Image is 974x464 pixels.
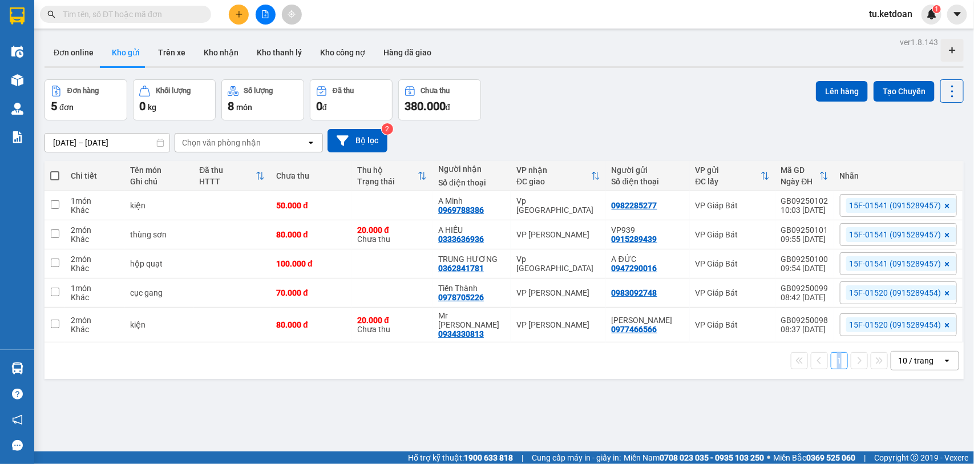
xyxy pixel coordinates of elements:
[943,356,952,365] svg: open
[156,87,191,95] div: Khối lượng
[612,316,684,325] div: Định Tàu Ngầm
[781,255,828,264] div: GB09250100
[405,99,446,113] span: 380.000
[612,325,657,334] div: 0977466566
[511,161,605,191] th: Toggle SortBy
[900,36,938,49] div: ver 1.8.143
[11,362,23,374] img: warehouse-icon
[864,451,866,464] span: |
[850,200,941,211] span: 15F-01541 (0915289457)
[311,39,374,66] button: Kho công nợ
[382,123,393,135] sup: 2
[51,99,57,113] span: 5
[935,5,939,13] span: 1
[532,451,621,464] span: Cung cấp máy in - giấy in:
[522,451,523,464] span: |
[781,196,828,205] div: GB09250102
[927,9,937,19] img: icon-new-feature
[328,129,387,152] button: Bộ lọc
[438,205,484,215] div: 0969788386
[516,255,600,273] div: Vp [GEOGRAPHIC_DATA]
[133,79,216,120] button: Khối lượng0kg
[130,320,188,329] div: kiện
[12,414,23,425] span: notification
[438,178,505,187] div: Số điện thoại
[612,177,684,186] div: Số điện thoại
[11,46,23,58] img: warehouse-icon
[316,99,322,113] span: 0
[612,225,684,235] div: VP939
[438,264,484,273] div: 0362841781
[398,79,481,120] button: Chưa thu380.000đ
[199,166,256,175] div: Đã thu
[71,264,119,273] div: Khác
[130,201,188,210] div: kiện
[781,177,819,186] div: Ngày ĐH
[516,166,591,175] div: VP nhận
[47,65,104,90] strong: PHIẾU GỬI HÀNG
[850,320,941,330] span: 15F-01520 (0915289454)
[781,205,828,215] div: 10:03 [DATE]
[690,161,775,191] th: Toggle SortBy
[71,293,119,302] div: Khác
[850,259,941,269] span: 15F-01541 (0915289457)
[624,451,764,464] span: Miền Nam
[36,54,115,63] span: 15F-01541 (0915289457)
[306,138,316,147] svg: open
[195,39,248,66] button: Kho nhận
[276,288,346,297] div: 70.000 đ
[781,235,828,244] div: 09:55 [DATE]
[71,284,119,293] div: 1 món
[46,6,104,21] span: Kết Đoàn
[117,39,175,51] span: GB09250102
[248,39,311,66] button: Kho thanh lý
[12,440,23,451] span: message
[276,230,346,239] div: 80.000 đ
[63,8,197,21] input: Tìm tên, số ĐT hoặc mã đơn
[148,103,156,112] span: kg
[149,39,195,66] button: Trên xe
[357,166,418,175] div: Thu hộ
[781,264,828,273] div: 09:54 [DATE]
[911,454,919,462] span: copyright
[438,225,505,235] div: A HIẾU
[276,201,346,210] div: 50.000 đ
[516,320,600,329] div: VP [PERSON_NAME]
[12,389,23,400] span: question-circle
[282,5,302,25] button: aim
[421,87,450,95] div: Chưa thu
[351,161,433,191] th: Toggle SortBy
[357,177,418,186] div: Trạng thái
[408,451,513,464] span: Hỗ trợ kỹ thuật:
[45,79,127,120] button: Đơn hàng5đơn
[310,79,393,120] button: Đã thu0đ
[860,7,922,21] span: tu.ketdoan
[952,9,963,19] span: caret-down
[221,79,304,120] button: Số lượng8món
[37,23,115,41] span: Số 939 Giải Phóng (Đối diện Ga Giáp Bát)
[71,235,119,244] div: Khác
[71,205,119,215] div: Khác
[874,81,935,102] button: Tạo Chuyến
[322,103,327,112] span: đ
[941,39,964,62] div: Tạo kho hàng mới
[45,134,169,152] input: Select a date range.
[816,81,868,102] button: Lên hàng
[130,177,188,186] div: Ghi chú
[516,177,591,186] div: ĐC giao
[831,352,848,369] button: 1
[71,255,119,264] div: 2 món
[696,177,761,186] div: ĐC lấy
[6,27,34,68] img: logo
[781,284,828,293] div: GB09250099
[438,311,505,329] div: Mr Bằng
[438,255,505,264] div: TRUNG HƯƠNG
[775,161,834,191] th: Toggle SortBy
[612,235,657,244] div: 0915289439
[130,166,188,175] div: Tên món
[438,293,484,302] div: 0978705226
[182,137,261,148] div: Chọn văn phòng nhận
[781,293,828,302] div: 08:42 [DATE]
[59,103,74,112] span: đơn
[612,255,684,264] div: A ĐỨC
